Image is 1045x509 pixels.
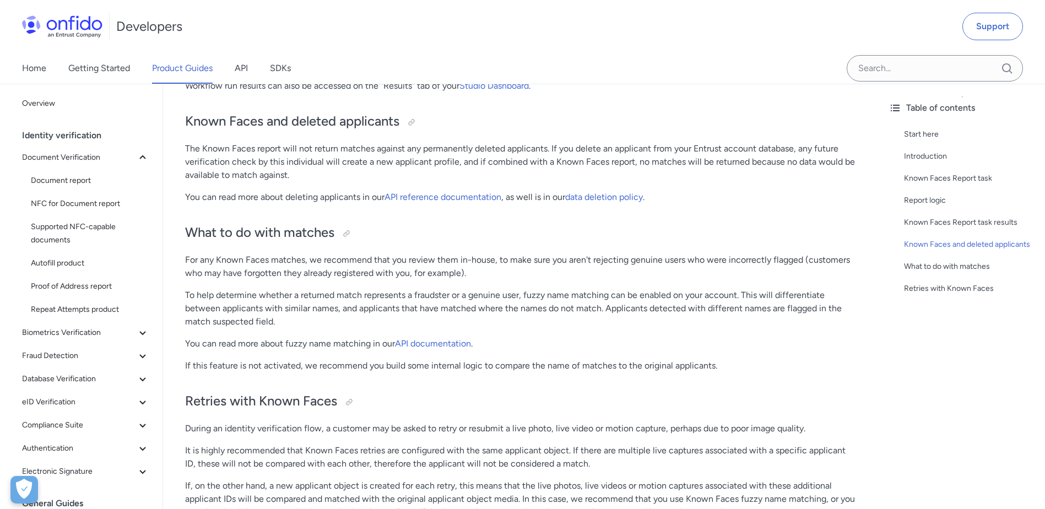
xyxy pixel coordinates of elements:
span: Autofill product [31,257,149,270]
button: Compliance Suite [18,414,154,436]
p: During an identity verification flow, a customer may be asked to retry or resubmit a live photo, ... [185,422,858,435]
p: The Known Faces report will not return matches against any permanently deleted applicants. If you... [185,142,858,182]
button: Electronic Signature [18,461,154,483]
h2: What to do with matches [185,224,858,242]
p: It is highly recommended that Known Faces retries are configured with the same applicant object. ... [185,444,858,470]
span: Proof of Address report [31,280,149,293]
a: API [235,53,248,84]
a: SDKs [270,53,291,84]
p: Workflow run results can also be accessed on the "Results" tab of your . [185,79,858,93]
span: Supported NFC-capable documents [31,220,149,247]
a: Home [22,53,46,84]
a: Studio Dashboard [459,80,529,91]
a: NFC for Document report [26,193,154,215]
img: Onfido Logo [22,15,102,37]
a: Getting Started [68,53,130,84]
input: Onfido search input field [847,55,1023,82]
span: eID Verification [22,396,136,409]
a: Repeat Attempts product [26,299,154,321]
a: Report logic [904,194,1036,207]
a: API reference documentation [385,192,501,202]
div: Identity verification [22,124,158,147]
a: Introduction [904,150,1036,163]
a: Overview [18,93,154,115]
span: Repeat Attempts product [31,303,149,316]
span: Overview [22,97,149,110]
a: data deletion policy [565,192,643,202]
button: Fraud Detection [18,345,154,367]
a: Support [962,13,1023,40]
p: If this feature is not activated, we recommend you build some internal logic to compare the name ... [185,359,858,372]
a: What to do with matches [904,260,1036,273]
p: You can read more about deleting applicants in our , as well is in our . [185,191,858,204]
a: API documentation [395,338,471,349]
a: Supported NFC-capable documents [26,216,154,251]
a: Retries with Known Faces [904,282,1036,295]
span: NFC for Document report [31,197,149,210]
span: Electronic Signature [22,465,136,478]
a: Autofill product [26,252,154,274]
h1: Developers [116,18,182,35]
a: Product Guides [152,53,213,84]
span: Fraud Detection [22,349,136,362]
p: You can read more about fuzzy name matching in our . [185,337,858,350]
button: Document Verification [18,147,154,169]
p: To help determine whether a returned match represents a fraudster or a genuine user, fuzzy name m... [185,289,858,328]
a: Known Faces Report task results [904,216,1036,229]
span: Biometrics Verification [22,326,136,339]
a: Document report [26,170,154,192]
span: Database Verification [22,372,136,386]
span: Compliance Suite [22,419,136,432]
h2: Known Faces and deleted applicants [185,112,858,131]
span: Document Verification [22,151,136,164]
p: For any Known Faces matches, we recommend that you review them in-house, to make sure you aren't ... [185,253,858,280]
button: eID Verification [18,391,154,413]
div: Table of contents [889,101,1036,115]
span: Document report [31,174,149,187]
button: Database Verification [18,368,154,390]
a: Known Faces and deleted applicants [904,238,1036,251]
button: Open Preferences [10,476,38,503]
div: Cookie Preferences [10,476,38,503]
a: Start here [904,128,1036,141]
button: Authentication [18,437,154,459]
a: Proof of Address report [26,275,154,297]
a: Known Faces Report task [904,172,1036,185]
span: Authentication [22,442,136,455]
button: Biometrics Verification [18,322,154,344]
h2: Retries with Known Faces [185,392,858,411]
